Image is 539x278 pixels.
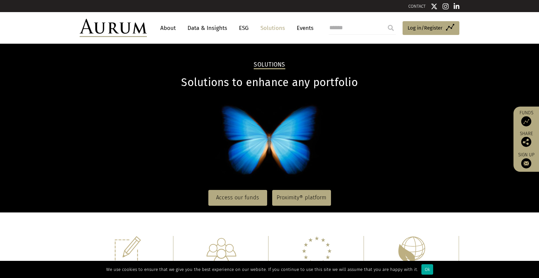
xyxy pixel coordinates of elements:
img: Aurum [80,19,147,37]
a: Access our funds [208,190,267,205]
h1: Solutions to enhance any portfolio [80,76,459,89]
img: Share this post [521,137,531,147]
div: Ok [421,264,433,275]
img: Sign up to our newsletter [521,158,531,168]
a: Funds [517,110,536,126]
div: Share [517,131,536,147]
a: ESG [236,22,252,34]
input: Submit [384,21,398,35]
img: Instagram icon [443,3,449,10]
a: Log in/Register [403,21,459,35]
a: About [157,22,179,34]
img: Access Funds [521,116,531,126]
img: Twitter icon [431,3,438,10]
img: Linkedin icon [454,3,460,10]
a: Solutions [257,22,288,34]
a: Events [293,22,314,34]
a: Proximity® platform [272,190,331,205]
a: Data & Insights [184,22,231,34]
a: Sign up [517,152,536,168]
span: Log in/Register [408,24,443,32]
a: CONTACT [408,4,426,9]
h2: Solutions [254,61,285,69]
